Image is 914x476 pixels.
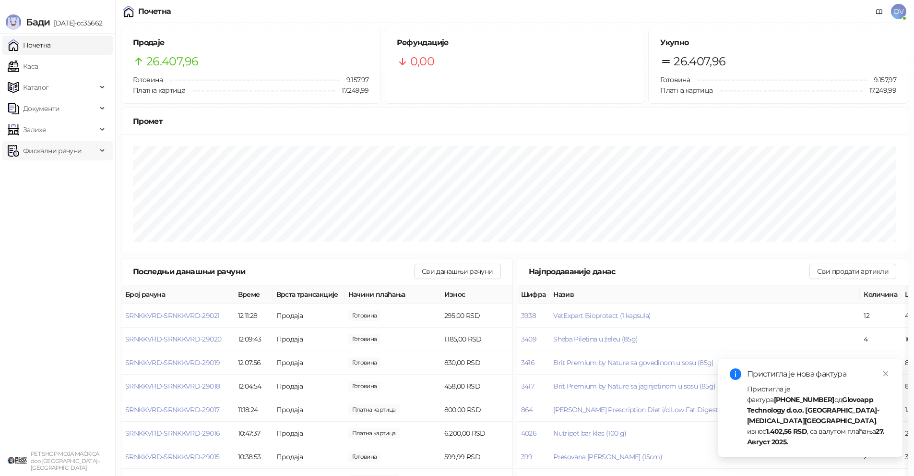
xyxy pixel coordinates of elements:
[774,395,834,404] strong: [PHONE_NUMBER]
[31,451,99,471] small: PET SHOP MOJA MAČKICA doo [GEOGRAPHIC_DATA]-[GEOGRAPHIC_DATA]
[133,86,185,95] span: Платна картица
[553,382,715,391] button: Brit Premium by Nature sa jagnjetinom u sosu (85g)
[660,37,896,49] h5: Укупно
[234,285,273,304] th: Време
[234,422,273,445] td: 10:47:37
[872,4,887,19] a: Документација
[549,285,860,304] th: Назив
[273,285,344,304] th: Врста трансакције
[121,285,234,304] th: Број рачуна
[273,328,344,351] td: Продаја
[138,8,171,15] div: Почетна
[397,37,633,49] h5: Рефундације
[860,351,901,375] td: 2
[440,328,512,351] td: 1.185,00 RSD
[747,384,891,447] div: Пристигла је фактура од , износ , са валутом плаћања
[273,422,344,445] td: Продаја
[348,428,400,439] span: 6.200,00
[273,304,344,328] td: Продаја
[440,422,512,445] td: 6.200,00 RSD
[125,452,219,461] button: SRNKKVRD-SRNKKVRD-29015
[125,429,220,438] button: SRNKKVRD-SRNKKVRD-29016
[521,429,536,438] button: 4026
[348,452,381,462] span: 599,99
[26,16,50,28] span: Бади
[440,398,512,422] td: 800,00 RSD
[882,370,889,377] span: close
[348,357,381,368] span: 1.040,00
[348,381,381,391] span: 500,00
[348,334,381,344] span: 1.185,00
[50,19,102,27] span: [DATE]-cc35662
[23,99,59,118] span: Документи
[553,452,662,461] span: Presovana [PERSON_NAME] (15cm)
[660,75,690,84] span: Готовина
[23,141,82,160] span: Фискални рачуни
[860,328,901,351] td: 4
[8,36,51,55] a: Почетна
[273,351,344,375] td: Продаја
[125,335,221,343] button: SRNKKVRD-SRNKKVRD-29020
[553,405,856,414] button: [PERSON_NAME] Prescription Diet i/d Low Fat Digestive Care Hrana za Pse sa Piletinom (Na meru)
[880,368,891,379] a: Close
[553,335,638,343] button: Sheba Piletina u želeu (85g)
[125,382,220,391] button: SRNKKVRD-SRNKKVRD-29018
[529,266,810,278] div: Најпродаваније данас
[440,285,512,304] th: Износ
[234,351,273,375] td: 12:07:56
[133,37,369,49] h5: Продаје
[860,285,901,304] th: Количина
[440,375,512,398] td: 458,00 RSD
[747,395,879,425] strong: Glovoapp Technology d.o.o. [GEOGRAPHIC_DATA]-[MEDICAL_DATA][GEOGRAPHIC_DATA]
[234,375,273,398] td: 12:04:54
[348,310,381,321] span: 295,00
[517,285,550,304] th: Шифра
[747,368,891,380] div: Пристигла је нова фактура
[146,52,198,71] span: 26.407,96
[674,52,725,71] span: 26.407,96
[133,115,896,127] div: Промет
[660,86,712,95] span: Платна картица
[273,375,344,398] td: Продаја
[553,311,651,320] button: VetExpert Bioprotect (1 kapsula)
[521,311,536,320] button: 3938
[521,335,536,343] button: 3409
[440,445,512,469] td: 599,99 RSD
[234,328,273,351] td: 12:09:43
[730,368,741,380] span: info-circle
[553,429,626,438] button: Nutripet bar klas (100 g)
[125,358,220,367] button: SRNKKVRD-SRNKKVRD-29019
[6,14,21,30] img: Logo
[133,266,414,278] div: Последњи данашњи рачуни
[440,351,512,375] td: 830,00 RSD
[860,304,901,328] td: 12
[335,85,368,96] span: 17.249,99
[521,358,534,367] button: 3416
[234,398,273,422] td: 11:18:24
[867,74,896,85] span: 9.157,97
[766,427,807,436] strong: 1.402,56 RSD
[521,405,533,414] button: 864
[133,75,163,84] span: Готовина
[809,264,896,279] button: Сви продати артикли
[8,57,38,76] a: Каса
[344,285,440,304] th: Начини плаћања
[23,120,46,139] span: Залихе
[521,452,533,461] button: 399
[125,311,219,320] span: SRNKKVRD-SRNKKVRD-29021
[348,404,400,415] span: 800,00
[440,304,512,328] td: 295,00 RSD
[553,358,713,367] button: Brit Premium by Nature sa govedinom u sosu (85g)
[863,85,896,96] span: 17.249,99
